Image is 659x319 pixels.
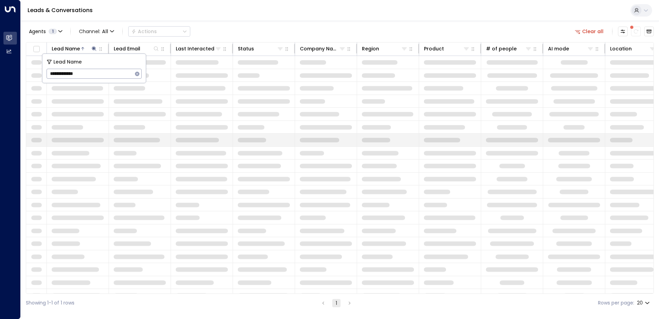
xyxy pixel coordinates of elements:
[300,45,346,53] div: Company Name
[128,26,190,37] div: Button group with a nested menu
[52,45,98,53] div: Lead Name
[52,45,80,53] div: Lead Name
[300,45,339,53] div: Company Name
[128,26,190,37] button: Actions
[572,27,607,36] button: Clear all
[332,299,341,307] button: page 1
[631,27,641,36] span: There are new threads available. Refresh the grid to view the latest updates.
[238,45,284,53] div: Status
[238,45,254,53] div: Status
[28,6,93,14] a: Leads & Conversations
[49,29,57,34] span: 1
[131,28,157,35] div: Actions
[598,299,634,307] label: Rows per page:
[362,45,379,53] div: Region
[114,45,140,53] div: Lead Email
[486,45,532,53] div: # of people
[319,299,354,307] nav: pagination navigation
[610,45,656,53] div: Location
[176,45,214,53] div: Last Interacted
[176,45,222,53] div: Last Interacted
[29,29,46,34] span: Agents
[362,45,408,53] div: Region
[548,45,594,53] div: AI mode
[618,27,628,36] button: Customize
[26,27,65,36] button: Agents1
[424,45,444,53] div: Product
[76,27,117,36] button: Channel:All
[644,27,654,36] button: Archived Leads
[548,45,569,53] div: AI mode
[486,45,517,53] div: # of people
[76,27,117,36] span: Channel:
[26,299,74,307] div: Showing 1-1 of 1 rows
[637,298,651,308] div: 20
[102,29,108,34] span: All
[424,45,470,53] div: Product
[114,45,160,53] div: Lead Email
[610,45,632,53] div: Location
[53,58,82,66] span: Lead Name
